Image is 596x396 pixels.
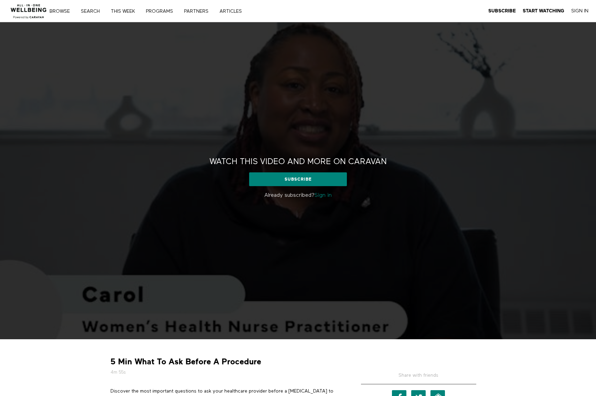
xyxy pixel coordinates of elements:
a: Sign In [571,8,588,14]
h5: Share with friends [361,372,476,384]
a: Search [78,9,107,14]
a: PARTNERS [182,9,216,14]
p: Already subscribed? [196,191,400,200]
a: THIS WEEK [108,9,142,14]
a: ARTICLES [217,9,249,14]
a: Subscribe [488,8,516,14]
nav: Primary [54,8,256,14]
strong: 5 Min What To Ask Before A Procedure [110,356,261,367]
h5: 4m 55s [110,369,341,376]
h2: Watch this video and more on CARAVAN [210,157,387,167]
strong: Start Watching [523,8,564,13]
strong: Subscribe [488,8,516,13]
a: Browse [47,9,77,14]
a: Start Watching [523,8,564,14]
a: Sign in [315,193,332,198]
a: PROGRAMS [143,9,180,14]
a: Subscribe [249,172,347,186]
